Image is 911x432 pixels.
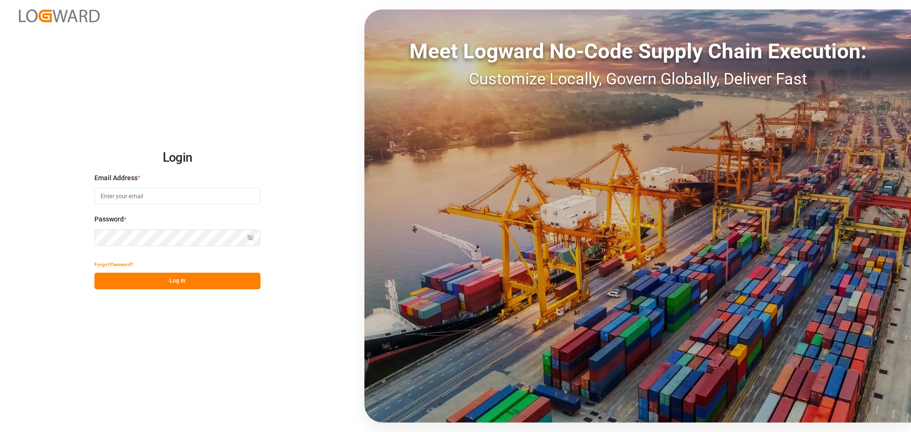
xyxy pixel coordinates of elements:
[94,188,260,204] input: Enter your email
[94,273,260,289] button: Log In
[94,143,260,173] h2: Login
[94,256,133,273] button: Forgot Password?
[94,173,138,183] span: Email Address
[364,67,911,91] div: Customize Locally, Govern Globally, Deliver Fast
[19,9,100,22] img: Logward_new_orange.png
[94,214,124,224] span: Password
[364,36,911,67] div: Meet Logward No-Code Supply Chain Execution:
